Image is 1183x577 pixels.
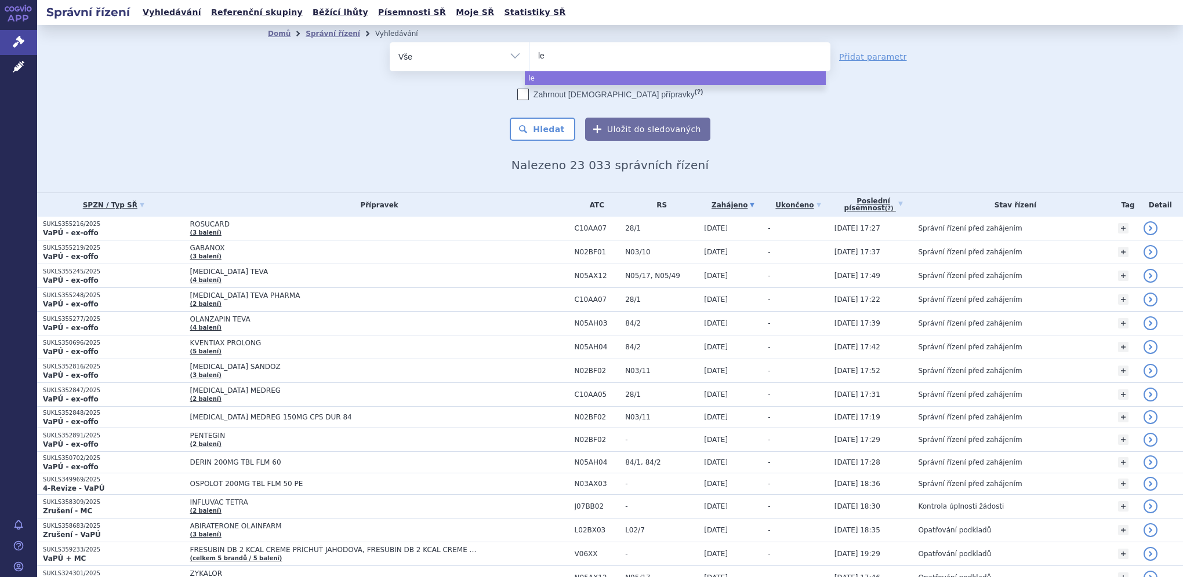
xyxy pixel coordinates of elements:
p: SUKLS352848/2025 [43,409,184,417]
a: detail [1144,293,1157,306]
span: [MEDICAL_DATA] TEVA PHARMA [190,291,480,300]
a: (4 balení) [190,277,222,283]
a: (3 balení) [190,531,222,538]
a: Referenční skupiny [208,5,306,20]
a: + [1118,389,1128,400]
span: 28/1 [625,224,698,232]
a: detail [1144,388,1157,401]
strong: Zrušení - MC [43,507,92,515]
span: Správní řízení před zahájením [918,413,1022,421]
span: [DATE] 17:49 [834,272,880,280]
span: 28/1 [625,390,698,399]
span: [DATE] [704,367,728,375]
h2: Správní řízení [37,4,139,20]
span: 84/2 [625,343,698,351]
span: [DATE] [704,502,728,510]
strong: VaPÚ - ex-offo [43,395,99,403]
span: N03/11 [625,413,698,421]
strong: VaPÚ - ex-offo [43,229,99,237]
span: Správní řízení před zahájením [918,272,1022,280]
span: [DATE] 18:35 [834,526,880,534]
th: Tag [1112,193,1137,217]
a: (2 balení) [190,507,222,514]
span: DERIN 200MG TBL FLM 60 [190,458,480,466]
span: [DATE] 17:52 [834,367,880,375]
a: Písemnosti SŘ [375,5,449,20]
span: Správní řízení před zahájením [918,367,1022,375]
span: Správní řízení před zahájením [918,436,1022,444]
label: Zahrnout [DEMOGRAPHIC_DATA] přípravky [517,89,703,100]
a: (4 balení) [190,324,222,331]
span: N03/11 [625,367,698,375]
p: SUKLS352847/2025 [43,386,184,395]
a: detail [1144,547,1157,561]
strong: VaPÚ + MC [43,554,86,563]
a: detail [1144,410,1157,424]
span: [DATE] [704,413,728,421]
th: Přípravek [184,193,569,217]
span: J07BB02 [575,502,620,510]
span: - [768,458,770,466]
strong: VaPÚ - ex-offo [43,463,99,471]
p: SUKLS352816/2025 [43,363,184,371]
a: Domů [268,30,291,38]
strong: VaPÚ - ex-offo [43,440,99,448]
span: C10AA05 [575,390,620,399]
p: SUKLS355245/2025 [43,268,184,276]
a: (3 balení) [190,229,222,236]
a: Běžící lhůty [309,5,372,20]
strong: VaPÚ - ex-offo [43,253,99,261]
span: - [768,413,770,421]
span: [DATE] [704,272,728,280]
a: detail [1144,221,1157,235]
span: N02BF01 [575,248,620,256]
a: Správní řízení [306,30,360,38]
a: + [1118,247,1128,257]
a: + [1118,294,1128,305]
span: - [768,436,770,444]
span: [DATE] [704,436,728,444]
button: Uložit do sledovaných [585,118,710,141]
a: detail [1144,269,1157,283]
span: 84/2 [625,319,698,327]
span: N05/17, N05/49 [625,272,698,280]
span: - [768,295,770,304]
span: ABIRATERONE OLAINFARM [190,522,480,530]
span: [MEDICAL_DATA] SANDOZ [190,363,480,371]
a: + [1118,342,1128,352]
span: [DATE] [704,319,728,327]
a: + [1118,457,1128,468]
a: Ukončeno [768,197,829,213]
a: + [1118,434,1128,445]
a: Poslednípísemnost(?) [834,193,913,217]
a: (2 balení) [190,441,222,447]
a: Přidat parametr [839,51,907,63]
span: Správní řízení před zahájením [918,248,1022,256]
span: [DATE] 17:22 [834,295,880,304]
a: detail [1144,340,1157,354]
strong: VaPÚ - ex-offo [43,300,99,308]
span: - [768,248,770,256]
span: - [625,550,698,558]
strong: VaPÚ - ex-offo [43,348,99,356]
li: le [525,71,826,85]
span: [DATE] 18:30 [834,502,880,510]
span: N05AH04 [575,458,620,466]
a: + [1118,271,1128,281]
span: ROSUCARD [190,220,480,228]
a: + [1118,366,1128,376]
span: L02/7 [625,526,698,534]
a: (3 balení) [190,253,222,260]
p: SUKLS359233/2025 [43,546,184,554]
span: [DATE] [704,550,728,558]
span: - [768,526,770,534]
strong: 4-Revize - VaPÚ [43,484,104,492]
span: [DATE] 19:29 [834,550,880,558]
span: PENTEGIN [190,432,480,440]
span: [DATE] [704,343,728,351]
span: - [768,390,770,399]
p: SUKLS350702/2025 [43,454,184,462]
span: - [768,319,770,327]
span: Správní řízení před zahájením [918,343,1022,351]
abbr: (?) [695,88,703,96]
